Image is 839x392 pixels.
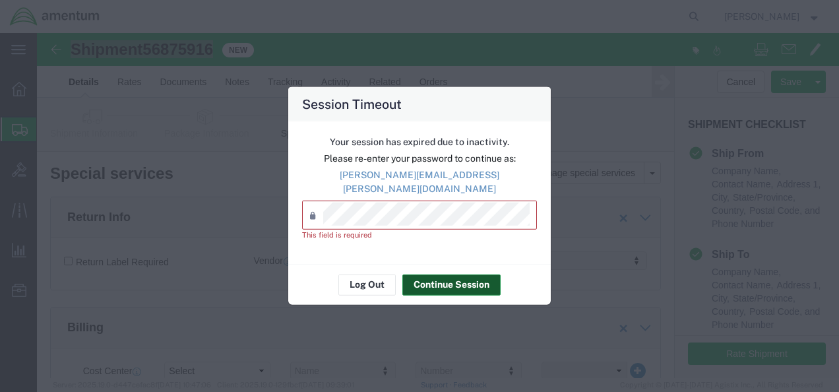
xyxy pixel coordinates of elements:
p: [PERSON_NAME][EMAIL_ADDRESS][PERSON_NAME][DOMAIN_NAME] [302,168,537,196]
p: Please re-enter your password to continue as: [302,152,537,166]
button: Continue Session [402,274,501,295]
h4: Session Timeout [302,94,402,114]
p: Your session has expired due to inactivity. [302,135,537,149]
div: This field is required [302,230,537,241]
button: Log Out [338,274,396,295]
